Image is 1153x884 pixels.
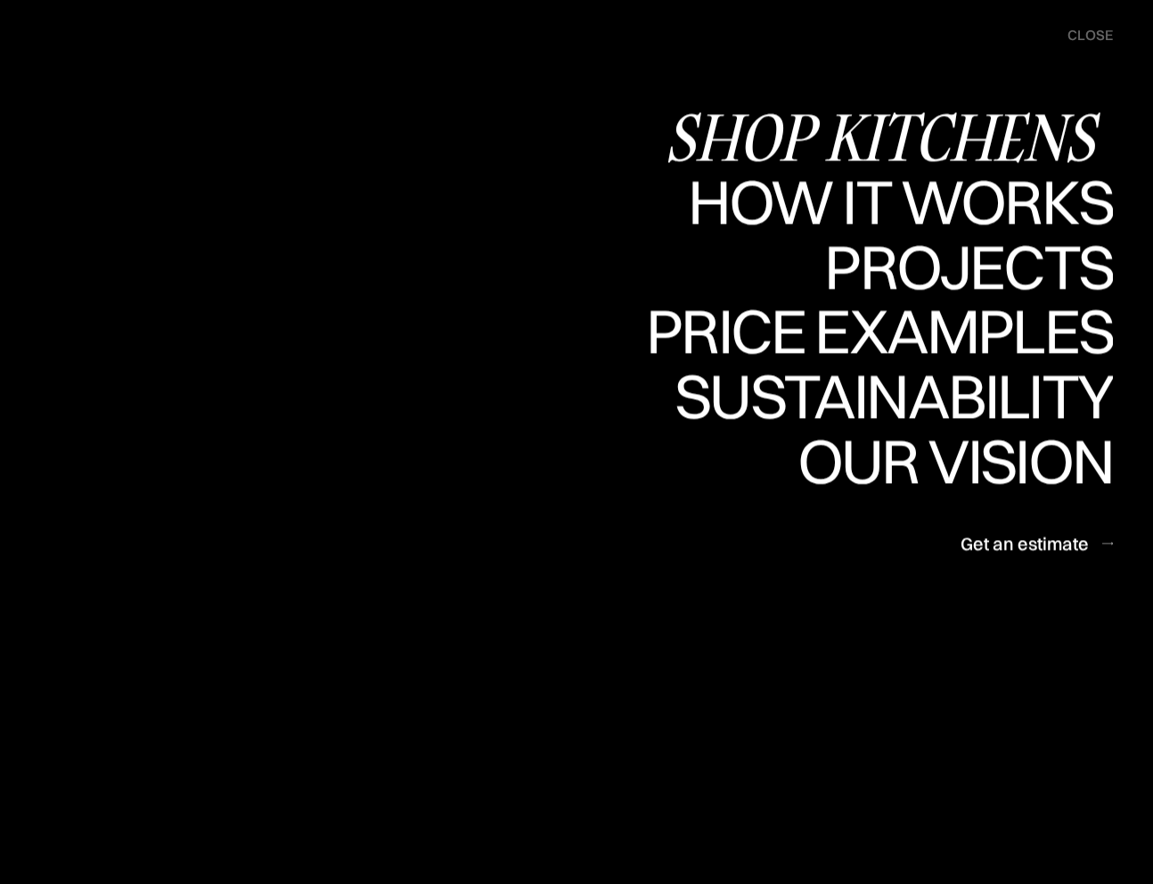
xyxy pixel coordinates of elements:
div: Projects [824,235,1113,298]
div: menu [1050,18,1113,53]
div: Sustainability [659,428,1113,490]
div: Get an estimate [961,531,1089,555]
div: Sustainability [659,365,1113,428]
div: Shop Kitchens [665,105,1113,168]
div: Price examples [646,363,1113,425]
div: Our vision [782,430,1113,492]
a: Our visionOur vision [782,430,1113,495]
div: Projects [824,298,1113,360]
div: Our vision [782,492,1113,554]
a: Shop Kitchens [665,105,1113,170]
a: How it worksHow it works [683,170,1113,235]
div: How it works [683,170,1113,233]
a: Get an estimate [961,521,1113,565]
a: ProjectsProjects [824,235,1113,300]
a: Price examplesPrice examples [646,300,1113,365]
div: Price examples [646,300,1113,363]
div: close [1067,26,1113,45]
a: SustainabilitySustainability [659,365,1113,430]
div: How it works [683,233,1113,295]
